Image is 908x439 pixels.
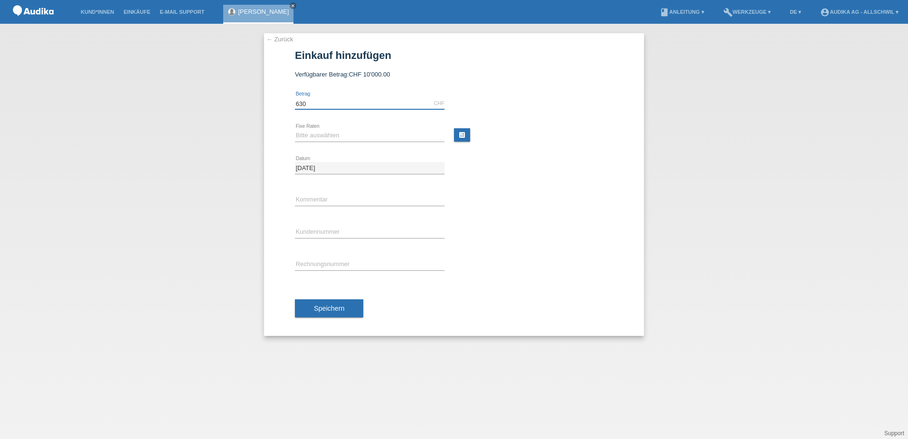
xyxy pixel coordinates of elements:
a: Support [884,430,904,437]
a: calculate [454,128,470,142]
div: CHF [434,100,445,106]
i: close [291,3,295,8]
a: Kund*innen [76,9,119,15]
div: Verfügbarer Betrag: [295,71,613,78]
a: account_circleAudika AG - Allschwil ▾ [815,9,903,15]
a: ← Zurück [266,36,293,43]
i: account_circle [820,8,830,17]
a: E-Mail Support [155,9,209,15]
i: book [660,8,669,17]
span: Speichern [314,305,344,312]
i: build [723,8,733,17]
span: CHF 10'000.00 [349,71,390,78]
h1: Einkauf hinzufügen [295,49,613,61]
a: POS — MF Group [9,19,57,26]
i: calculate [458,131,466,139]
a: Einkäufe [119,9,155,15]
a: DE ▾ [785,9,806,15]
a: [PERSON_NAME] [238,8,289,15]
button: Speichern [295,299,363,317]
a: close [290,2,296,9]
a: buildWerkzeuge ▾ [719,9,776,15]
a: bookAnleitung ▾ [655,9,709,15]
